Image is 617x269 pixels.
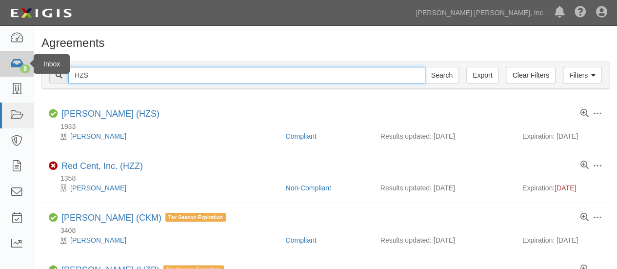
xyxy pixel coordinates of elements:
a: Clear Filters [506,67,555,83]
div: 3408 [49,226,610,235]
div: George Alberici [49,183,278,193]
a: View results summary [580,161,589,170]
div: Shahzad Ahmad [49,235,278,245]
a: [PERSON_NAME] (HZS) [61,109,159,119]
a: [PERSON_NAME] [70,184,126,192]
div: Inbox [34,54,70,74]
a: [PERSON_NAME] [70,132,126,140]
div: Results updated: [DATE] [380,183,508,193]
a: Filters [563,67,602,83]
input: Search [68,67,425,83]
div: Results updated: [DATE] [380,131,508,141]
a: Export [466,67,498,83]
a: Non-Compliant [285,184,331,192]
span: [DATE] [555,184,576,192]
i: Compliant [49,109,58,118]
img: logo-5460c22ac91f19d4615b14bd174203de0afe785f0fc80cf4dbbc73dc1793850b.png [7,4,75,22]
div: Red Cent, Inc. (HZZ) [61,161,143,172]
i: Compliant [49,213,58,222]
div: Results updated: [DATE] [380,235,508,245]
h1: Agreements [41,37,610,49]
span: Tax Season Expiration [165,213,226,222]
a: Compliant [285,132,316,140]
a: [PERSON_NAME] [70,236,126,244]
a: [PERSON_NAME] (CKM) [61,213,161,223]
div: Expiration: [522,183,602,193]
a: [PERSON_NAME] [PERSON_NAME], Inc. [411,3,550,22]
a: Red Cent, Inc. (HZZ) [61,161,143,171]
div: Expiration: [DATE] [522,235,602,245]
div: Shahzad Ahmad (CKM) [61,213,226,224]
div: Len Tucker [49,131,278,141]
a: Compliant [285,236,316,244]
div: Lenville H. Tucker (HZS) [61,109,159,120]
div: 1358 [49,173,610,183]
i: Help Center - Complianz [575,7,586,19]
input: Search [425,67,459,83]
div: Expiration: [DATE] [522,131,602,141]
a: View results summary [580,213,589,222]
div: 1933 [49,122,610,131]
a: View results summary [580,109,589,118]
div: 8 [20,64,30,73]
i: Non-Compliant [49,162,58,170]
